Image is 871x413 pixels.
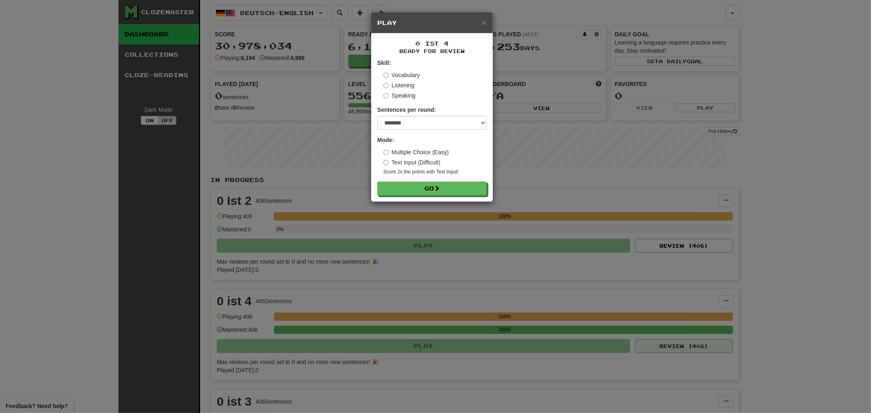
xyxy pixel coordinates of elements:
input: Listening [383,83,389,88]
span: × [482,18,487,27]
label: Text Input (Difficult) [383,158,441,167]
label: Sentences per round: [377,106,436,114]
input: Speaking [383,93,389,98]
span: 0 ist 4 [415,40,449,47]
label: Listening [383,81,414,89]
label: Multiple Choice (Easy) [383,148,449,156]
input: Vocabulary [383,73,389,78]
strong: Mode: [377,137,394,143]
input: Multiple Choice (Easy) [383,150,389,155]
button: Close [482,18,487,27]
small: Ready for Review [377,48,487,55]
strong: Skill: [377,60,391,66]
h5: Play [377,19,487,27]
input: Text Input (Difficult) [383,160,389,165]
label: Speaking [383,91,415,100]
label: Vocabulary [383,71,420,79]
small: Score 2x the points with Text Input ! [383,169,487,175]
button: Go [377,182,487,195]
